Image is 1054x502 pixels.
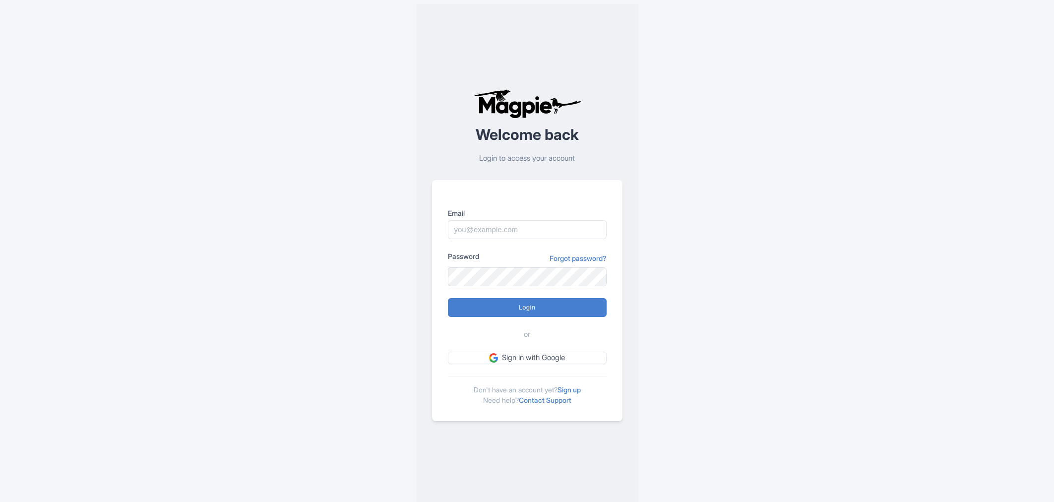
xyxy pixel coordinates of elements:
img: logo-ab69f6fb50320c5b225c76a69d11143b.png [471,89,583,119]
label: Email [448,208,607,218]
input: you@example.com [448,220,607,239]
span: or [524,329,530,340]
a: Forgot password? [550,253,607,263]
a: Sign in with Google [448,352,607,364]
a: Contact Support [519,396,571,404]
input: Login [448,298,607,317]
img: google.svg [489,353,498,362]
label: Password [448,251,479,261]
div: Don't have an account yet? Need help? [448,376,607,405]
p: Login to access your account [432,153,622,164]
a: Sign up [558,385,581,394]
h2: Welcome back [432,126,622,143]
